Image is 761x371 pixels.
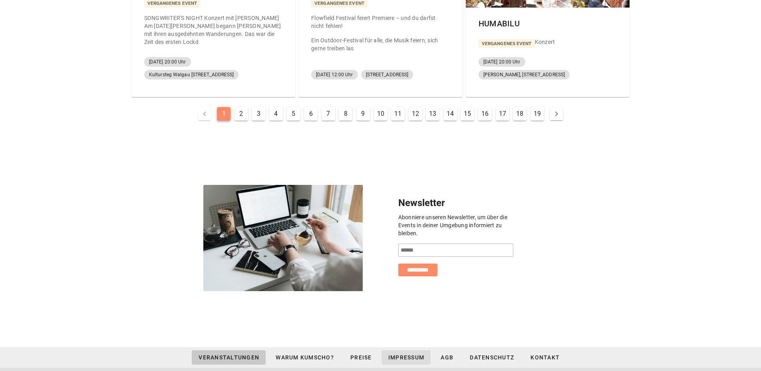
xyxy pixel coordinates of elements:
span: [DATE] 20:00 Uhr [149,57,186,67]
div: HUMABILU [472,11,624,36]
span: [DATE] 12:00 Uhr [316,70,353,79]
span: Preise [350,354,372,361]
h2: Newsletter [398,196,518,213]
button: Goto Page 3 [252,107,265,121]
button: Goto Page 14 [443,107,457,121]
button: Goto Page 19 [531,107,544,121]
a: Impressum [381,350,431,365]
span: Kultursteg Walgau [STREET_ADDRESS] [149,70,234,79]
button: Goto Page 9 [356,107,370,121]
span: Warum KUMSCHO? [275,354,334,361]
button: Goto Page 4 [269,107,283,121]
button: Goto Page 6 [304,107,318,121]
span: Veranstaltungen [198,354,259,361]
button: Goto Page 8 [339,107,352,121]
h5: VERGANGENES EVENT [479,39,535,48]
a: Veranstaltungen [192,350,266,365]
span: Kontakt [530,354,560,361]
span: Datenschutz [469,354,514,361]
button: Goto Page 13 [426,107,439,121]
div: SONGWRITER'S NIGHT Konzert mit [PERSON_NAME] Am [DATE][PERSON_NAME] begann [PERSON_NAME] mit ihre... [144,14,283,46]
button: Goto Page 7 [322,107,335,121]
button: Current Page, Page 1 [217,107,230,121]
button: Goto Page 17 [496,107,509,121]
button: Goto Page 18 [513,107,527,121]
p: Ein Outdoor-Festival für alle, die Musik feiern, sich gerne treiben las [311,36,450,52]
a: Kontakt [524,350,566,365]
a: Datenschutz [463,350,521,365]
button: Goto Page 16 [478,107,492,121]
a: AGB [434,350,460,365]
button: Goto Page 5 [287,107,300,121]
div: Abonniere unseren Newsletter, um über die Events in deiner Umgebung informiert zu bleiben. [398,213,518,237]
a: Warum KUMSCHO? [269,350,340,365]
button: Goto Page 15 [461,107,474,121]
button: Goto Page 11 [391,107,405,121]
span: [DATE] 20:00 Uhr [483,57,521,67]
span: [STREET_ADDRESS] [366,70,409,79]
button: Goto Page 2 [234,107,248,121]
span: AGB [440,354,453,361]
button: Next page [550,107,563,120]
div: Konzert [535,38,555,46]
span: Impressum [388,354,425,361]
nav: Pagination Navigation [131,105,630,123]
p: Flowfield Festival feiert Premiere – und du darfst nicht fehlen! [311,14,450,30]
button: Goto Page 12 [409,107,422,121]
a: Preise [344,350,378,365]
span: [PERSON_NAME], [STREET_ADDRESS] [483,70,565,79]
button: Goto Page 10 [374,107,387,121]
